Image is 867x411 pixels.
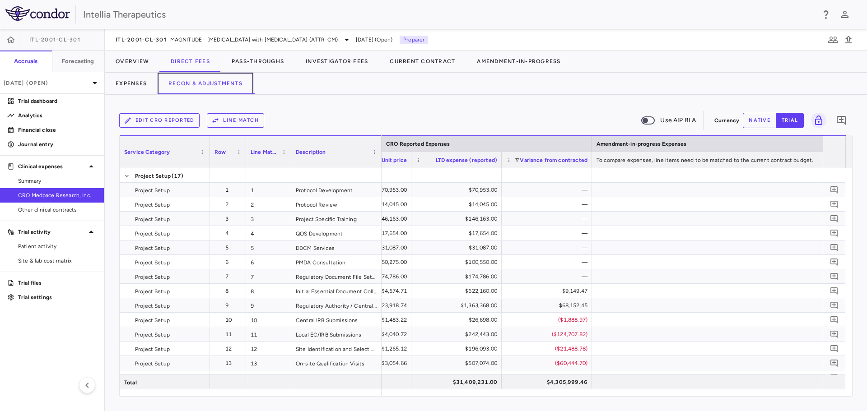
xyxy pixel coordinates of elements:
span: Line Match [251,149,279,155]
button: Add comment [828,270,840,282]
button: Add comment [828,256,840,268]
div: ($60,444.70) [510,356,587,370]
div: Protocol Review [291,197,382,211]
button: native [743,113,776,128]
div: Regulatory Document File Setup [291,269,382,283]
button: Add comment [828,371,840,383]
span: Project Setup [135,212,170,226]
button: Add comment [828,328,840,340]
div: $31,409,231.00 [420,375,497,389]
div: 3 [246,212,291,226]
div: 5 [218,240,242,255]
span: Service Category [124,149,170,155]
p: Currency [714,116,739,125]
div: 13 [246,356,291,370]
span: Project Setup [135,169,171,183]
div: Local EC/IRB Submissions [291,327,382,341]
button: Add comment [828,299,840,311]
div: $174,786.00 [420,269,497,284]
svg: Add comment [830,272,839,281]
div: 7 [246,269,291,283]
div: 2 [246,197,291,211]
div: QOS Development [291,226,382,240]
div: — [510,255,587,269]
div: $1,363,368.00 [420,298,497,313]
div: $31,087.00 [420,240,497,255]
button: Direct Fees [160,51,221,72]
button: Add comment [828,184,840,196]
div: Protocol Development [291,183,382,197]
span: Other clinical contracts [18,206,97,214]
span: Variance from contracted [520,157,587,163]
button: Recon & Adjustments [158,73,253,94]
span: Total [124,375,137,390]
span: CRO Medpace Research, Inc. [18,191,97,199]
span: Summary [18,177,97,185]
div: $622,160.00 [420,284,497,298]
div: 14 [246,370,291,384]
svg: Add comment [830,185,839,194]
p: Journal entry [18,140,97,148]
div: DDCM Services [291,240,382,254]
svg: Add comment [830,243,839,252]
div: 1 [246,183,291,197]
span: To compare expenses, line items need to be matched to the current contract budget. [597,157,813,163]
h6: Forecasting [62,57,94,65]
button: Amendment-In-Progress [466,51,571,72]
div: $507,074.00 [420,356,497,370]
span: ITL-2001-CL-301 [116,36,167,43]
div: $9,149.47 [510,284,587,298]
button: Add comment [828,227,840,239]
span: CRO Reported Expenses [386,141,450,147]
div: $14,045.00 [420,197,497,212]
p: Preparer [400,36,428,44]
div: $4,305,999.46 [510,375,587,389]
span: Use AIP BLA [660,115,696,125]
span: Project Setup [135,226,170,241]
svg: Add comment [830,315,839,324]
button: Add comment [828,198,840,210]
div: Site Identification and Selection [291,342,382,356]
div: 10 [246,313,291,327]
div: Project Specific Training [291,212,382,226]
button: Add comment [834,113,849,128]
svg: Add comment [830,286,839,295]
p: Analytics [18,111,97,120]
button: Add comment [828,357,840,369]
button: Add comment [828,212,840,225]
div: — [510,197,587,212]
span: [DATE] (Open) [356,36,392,44]
span: (17) [172,169,184,183]
button: Add comment [828,285,840,297]
span: Project Setup [135,241,170,255]
p: Trial dashboard [18,97,97,105]
span: Row [214,149,226,155]
div: — [510,183,587,197]
div: Regulatory Authority / Central EC Submissions [291,298,382,312]
span: Description [296,149,326,155]
div: 9 [218,298,242,313]
button: Edit CRO reported [119,113,200,128]
div: $70,953.00 [420,183,497,197]
div: PMDA Consultation [291,255,382,269]
div: — [510,269,587,284]
span: Project Setup [135,299,170,313]
span: Amendment-in-progress Expenses [597,141,687,147]
svg: Add comment [836,115,847,126]
button: Add comment [828,241,840,254]
div: 8 [246,284,291,298]
div: 9 [246,298,291,312]
div: — [510,240,587,255]
span: Lock grid [807,113,826,128]
span: Project Setup [135,342,170,356]
h6: Accruals [14,57,37,65]
div: $26,698.00 [420,313,497,327]
span: LTD expense (reported) [436,157,497,163]
svg: Add comment [830,330,839,338]
svg: Add comment [830,344,839,353]
span: Project Setup [135,198,170,212]
button: Pass-Throughs [221,51,295,72]
img: logo-full-BYUhSk78.svg [5,6,70,21]
div: $146,163.00 [420,212,497,226]
span: ITL-2001-CL-301 [29,36,80,43]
